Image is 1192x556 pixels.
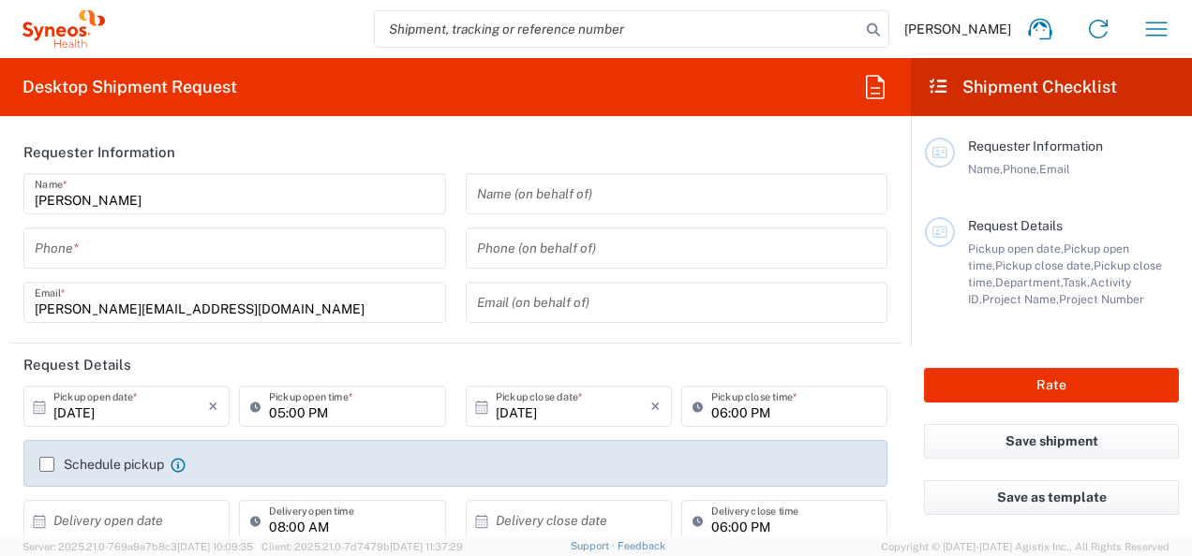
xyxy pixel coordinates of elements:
[924,368,1179,402] button: Rate
[924,424,1179,459] button: Save shipment
[924,480,1179,515] button: Save as template
[571,540,618,551] a: Support
[968,139,1103,154] span: Requester Information
[968,241,1064,256] span: Pickup open date,
[1063,275,1090,289] span: Task,
[968,218,1063,233] span: Request Details
[995,275,1063,289] span: Department,
[22,76,237,98] h2: Desktop Shipment Request
[177,541,253,552] span: [DATE] 10:09:35
[23,143,175,162] h2: Requester Information
[22,541,253,552] span: Server: 2025.21.0-769a9a7b8c3
[618,540,665,551] a: Feedback
[1003,162,1039,176] span: Phone,
[650,391,661,421] i: ×
[928,76,1117,98] h2: Shipment Checklist
[375,11,860,47] input: Shipment, tracking or reference number
[390,541,463,552] span: [DATE] 11:37:29
[968,162,1003,176] span: Name,
[39,457,164,472] label: Schedule pickup
[1059,292,1144,306] span: Project Number
[208,391,218,421] i: ×
[904,21,1011,37] span: [PERSON_NAME]
[982,292,1059,306] span: Project Name,
[1039,162,1070,176] span: Email
[23,356,131,374] h2: Request Details
[995,258,1094,272] span: Pickup close date,
[881,538,1170,555] span: Copyright © [DATE]-[DATE] Agistix Inc., All Rights Reserved
[261,541,463,552] span: Client: 2025.21.0-7d7479b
